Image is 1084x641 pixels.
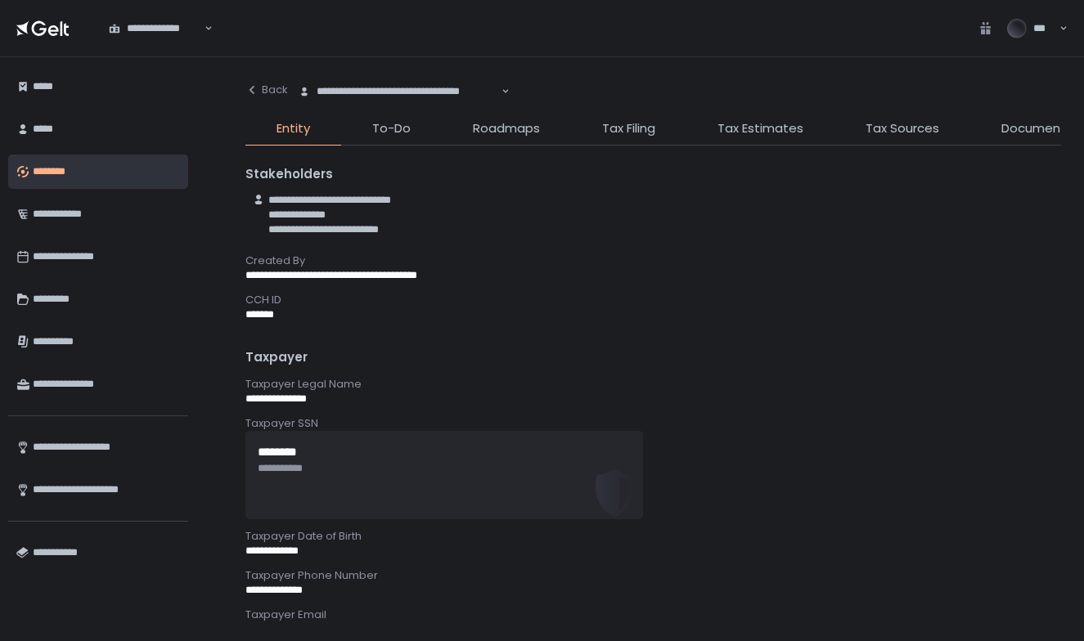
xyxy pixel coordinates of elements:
span: Roadmaps [473,119,540,138]
span: Tax Sources [866,119,939,138]
div: Taxpayer Legal Name [245,377,1061,392]
div: Search for option [288,74,510,110]
span: Tax Estimates [717,119,803,138]
input: Search for option [202,20,203,37]
button: Back [245,74,288,106]
div: Taxpayer Email [245,607,1061,622]
div: Taxpayer Phone Number [245,568,1061,583]
span: Documents [1001,119,1073,138]
div: Taxpayer Date of Birth [245,529,1061,544]
span: Tax Filing [602,119,655,138]
span: Entity [277,119,310,138]
span: To-Do [372,119,411,138]
div: Back [245,83,288,97]
div: Taxpayer SSN [245,416,1061,431]
div: Search for option [98,11,213,47]
div: Created By [245,253,1061,268]
div: CCH ID [245,293,1061,307]
div: Stakeholders [245,165,1061,184]
div: Taxpayer [245,348,1061,367]
input: Search for option [499,83,500,100]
